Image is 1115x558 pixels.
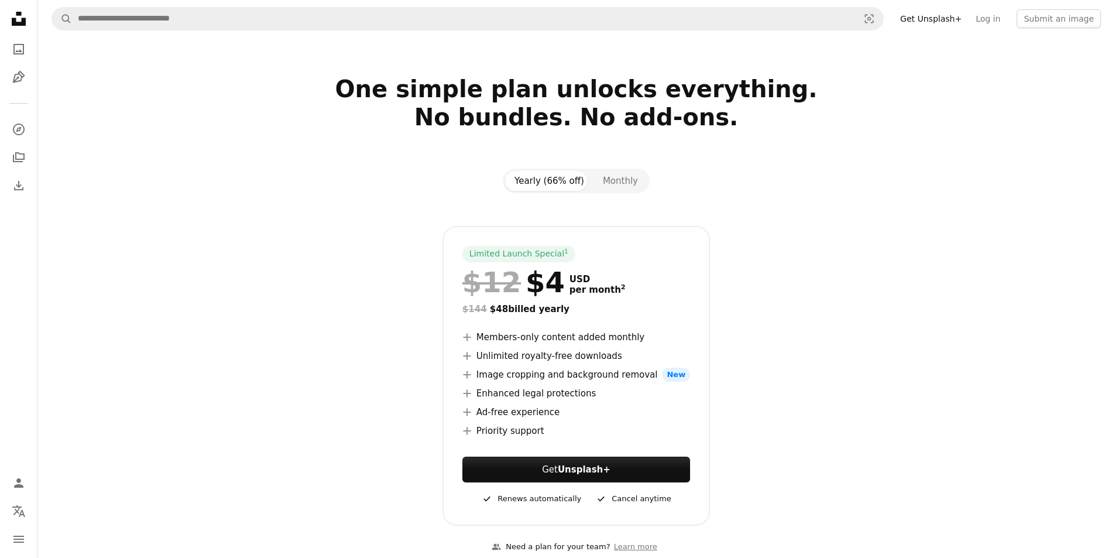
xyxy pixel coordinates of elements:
[462,405,690,419] li: Ad-free experience
[462,386,690,400] li: Enhanced legal protections
[7,174,30,197] a: Download History
[52,7,884,30] form: Find visuals sitewide
[7,118,30,141] a: Explore
[569,274,626,285] span: USD
[855,8,883,30] button: Visual search
[562,248,571,260] a: 1
[893,9,969,28] a: Get Unsplash+
[462,424,690,438] li: Priority support
[7,37,30,61] a: Photos
[462,368,690,382] li: Image cropping and background removal
[7,471,30,495] a: Log in / Sign up
[200,75,953,159] h2: One simple plan unlocks everything. No bundles. No add-ons.
[7,528,30,551] button: Menu
[7,7,30,33] a: Home — Unsplash
[492,541,610,553] div: Need a plan for your team?
[569,285,626,295] span: per month
[462,349,690,363] li: Unlimited royalty-free downloads
[52,8,72,30] button: Search Unsplash
[610,538,661,557] a: Learn more
[7,66,30,89] a: Illustrations
[462,267,521,297] span: $12
[595,492,671,506] div: Cancel anytime
[564,248,568,255] sup: 1
[1017,9,1101,28] button: Submit an image
[662,368,690,382] span: New
[7,499,30,523] button: Language
[462,302,690,316] div: $48 billed yearly
[462,330,690,344] li: Members-only content added monthly
[481,492,581,506] div: Renews automatically
[7,146,30,169] a: Collections
[621,283,626,291] sup: 2
[558,464,610,475] strong: Unsplash+
[462,267,565,297] div: $4
[593,171,647,191] button: Monthly
[619,285,628,295] a: 2
[505,171,593,191] button: Yearly (66% off)
[462,457,690,482] button: GetUnsplash+
[462,246,575,262] div: Limited Launch Special
[969,9,1007,28] a: Log in
[462,304,487,314] span: $144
